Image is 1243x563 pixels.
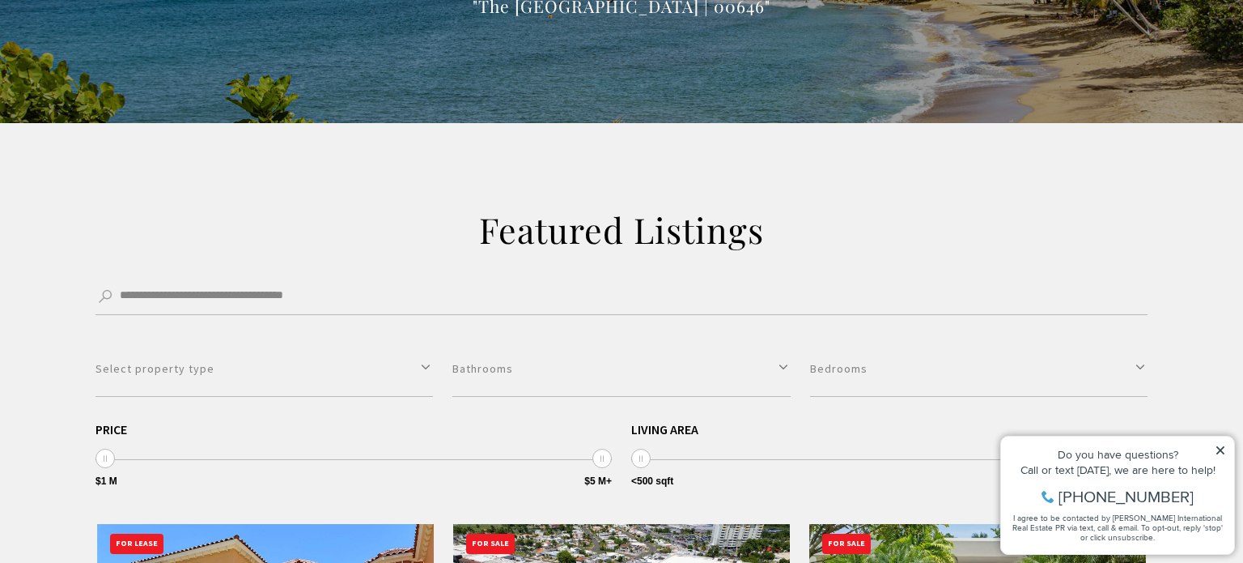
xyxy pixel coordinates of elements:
div: Do you have questions? [17,36,234,48]
button: Select property type [95,341,433,397]
button: Bathrooms [452,341,790,397]
div: For Lease [110,534,163,554]
div: Call or text [DATE], we are here to help! [17,52,234,63]
span: I agree to be contacted by [PERSON_NAME] International Real Estate PR via text, call & email. To ... [20,100,231,130]
span: [PHONE_NUMBER] [66,76,202,92]
span: <500 sqft [631,476,673,486]
button: Bedrooms [810,341,1148,397]
h2: Featured Listings [274,207,969,253]
input: Search by Address, City, or Neighborhood [95,279,1148,315]
span: $5 M+ [584,476,612,486]
span: $1 M [95,476,117,486]
div: For Sale [466,534,515,554]
div: For Sale [822,534,871,554]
